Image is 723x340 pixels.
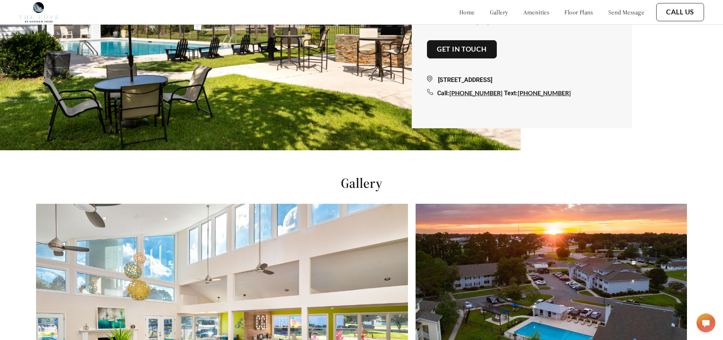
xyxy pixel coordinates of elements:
[518,89,571,96] a: [PHONE_NUMBER]
[504,90,518,97] span: Text:
[656,3,704,21] button: Call Us
[459,8,475,16] a: home
[523,8,550,16] a: amenities
[437,90,449,97] span: Call:
[427,40,497,58] button: Get in touch
[427,11,617,25] p: The Cove at [GEOGRAPHIC_DATA] are like a mini-resort that you get to come home to every day.
[564,8,593,16] a: floor plans
[427,76,617,85] div: [STREET_ADDRESS]
[449,89,502,96] a: [PHONE_NUMBER]
[608,8,644,16] a: send message
[19,2,58,22] img: Company logo
[666,8,694,16] a: Call Us
[490,8,508,16] a: gallery
[437,45,487,54] a: Get in touch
